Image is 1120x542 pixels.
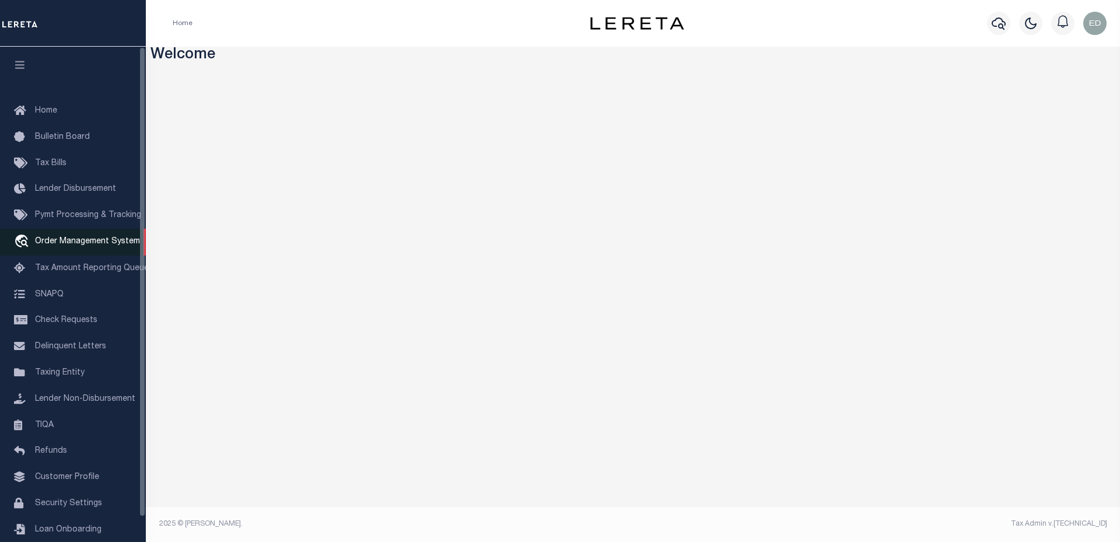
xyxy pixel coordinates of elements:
[35,421,54,429] span: TIQA
[590,17,684,30] img: logo-dark.svg
[35,107,57,115] span: Home
[35,237,140,246] span: Order Management System
[35,447,67,455] span: Refunds
[35,185,116,193] span: Lender Disbursement
[173,18,192,29] li: Home
[35,342,106,351] span: Delinquent Letters
[14,235,33,250] i: travel_explore
[35,211,141,219] span: Pymt Processing & Tracking
[150,519,633,529] div: 2025 © [PERSON_NAME].
[1083,12,1107,35] img: svg+xml;base64,PHN2ZyB4bWxucz0iaHR0cDovL3d3dy53My5vcmcvMjAwMC9zdmciIHBvaW50ZXItZXZlbnRzPSJub25lIi...
[150,47,1116,65] h3: Welcome
[35,159,66,167] span: Tax Bills
[35,369,85,377] span: Taxing Entity
[35,316,97,324] span: Check Requests
[35,395,135,403] span: Lender Non-Disbursement
[35,499,102,508] span: Security Settings
[35,290,64,298] span: SNAPQ
[35,133,90,141] span: Bulletin Board
[35,264,149,272] span: Tax Amount Reporting Queue
[35,473,99,481] span: Customer Profile
[642,519,1107,529] div: Tax Admin v.[TECHNICAL_ID]
[35,526,101,534] span: Loan Onboarding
